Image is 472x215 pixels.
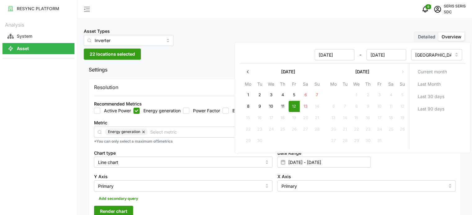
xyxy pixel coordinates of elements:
[108,128,140,135] span: Energy generation
[374,113,385,124] button: 17 October 2025
[351,113,362,124] button: 15 October 2025
[362,124,373,135] button: 23 October 2025
[417,79,440,89] span: Last Month
[288,90,299,101] button: 5 September 2025
[351,124,362,135] button: 22 October 2025
[362,101,373,112] button: 9 October 2025
[94,84,118,91] p: Resolution
[140,108,181,114] label: Energy generation
[242,135,254,147] button: 29 September 2025
[17,33,32,39] p: System
[300,101,311,112] button: 13 September 2025
[84,49,141,60] button: 22 locations selected
[94,139,456,144] p: *You can only select a maximum of 5 metrics
[94,157,272,168] input: Select chart type
[444,3,466,9] p: SERIS SERIS
[374,90,385,101] button: 3 October 2025
[94,101,142,107] div: Recommended Metrics
[254,90,265,101] button: 2 September 2025
[328,66,397,77] button: [DATE]
[411,91,463,102] button: Last 30 days
[397,80,408,89] th: Su
[300,113,311,124] button: 20 September 2025
[385,124,396,135] button: 25 October 2025
[431,3,444,15] button: schedule
[277,113,288,124] button: 18 September 2025
[242,124,254,135] button: 22 September 2025
[277,80,288,89] th: Th
[418,34,435,39] span: Detailed
[2,3,74,14] button: RESYNC PLATFORM
[351,90,362,101] button: 1 October 2025
[242,113,254,124] button: 15 September 2025
[265,113,276,124] button: 17 September 2025
[94,119,107,126] label: Metric
[288,113,299,124] button: 19 September 2025
[374,80,385,89] th: Fr
[362,135,373,147] button: 30 October 2025
[84,28,110,35] label: Asset Types
[94,150,116,157] label: Chart type
[254,66,323,77] button: [DATE]
[397,90,408,101] button: 5 October 2025
[2,20,74,29] p: Analysis
[311,113,322,124] button: 21 September 2025
[2,43,74,54] button: Asset
[385,90,396,101] button: 4 October 2025
[265,101,276,112] button: 10 September 2025
[328,113,339,124] button: 13 October 2025
[17,45,29,52] p: Asset
[94,180,272,191] input: Select Y axis
[2,31,74,42] button: System
[427,5,429,9] span: 0
[311,90,322,101] button: 7 September 2025
[411,79,463,90] button: Last Month
[90,49,135,59] span: 22 locations selected
[288,124,299,135] button: 26 September 2025
[311,101,322,112] button: 14 September 2025
[351,80,362,89] th: We
[362,80,374,89] th: Th
[84,62,466,77] button: Settings
[2,2,74,15] a: RESYNC PLATFORM
[374,135,385,147] button: 31 October 2025
[189,108,220,114] label: Power Factor
[265,90,276,101] button: 3 September 2025
[235,42,470,153] div: Select date range
[17,6,59,12] p: RESYNC PLATFORM
[311,80,323,89] th: Su
[444,9,466,15] p: SDC
[277,173,291,180] label: X Axis
[397,113,408,124] button: 19 October 2025
[277,180,456,191] input: Select X axis
[94,194,143,203] button: Add secondary query
[339,80,351,89] th: Tu
[417,91,444,102] span: Last 30 days
[288,80,300,89] th: Fr
[277,90,288,101] button: 4 September 2025
[150,128,445,135] input: Select metric
[339,135,350,147] button: 28 October 2025
[265,80,277,89] th: We
[300,124,311,135] button: 27 September 2025
[100,108,131,114] label: Active Power
[385,101,396,112] button: 11 October 2025
[419,3,431,15] button: notifications
[411,66,463,77] button: Current month
[328,80,339,89] th: Mo
[411,103,463,114] button: Last 90 days
[328,124,339,135] button: 20 October 2025
[2,42,74,55] a: Asset
[328,135,339,147] button: 27 October 2025
[339,101,350,112] button: 7 October 2025
[417,67,447,77] span: Current month
[328,101,339,112] button: 6 October 2025
[288,101,299,112] button: 12 September 2025
[397,101,408,112] button: 12 October 2025
[229,108,325,114] label: Energy Import Meter Reading (into the meter)
[243,49,406,60] div: -
[374,124,385,135] button: 24 October 2025
[442,34,461,39] span: Overview
[2,30,74,42] a: System
[242,101,254,112] button: 8 September 2025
